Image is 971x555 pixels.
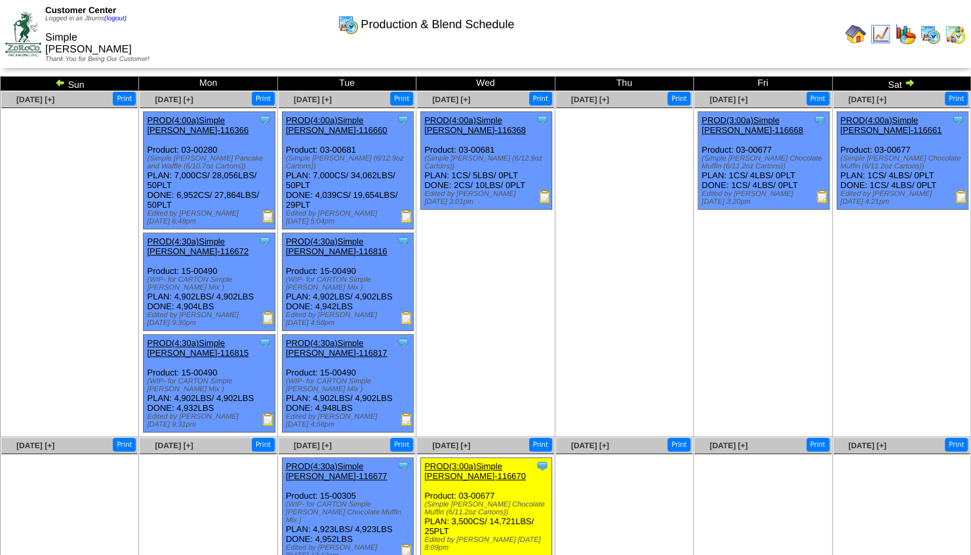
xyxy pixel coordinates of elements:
button: Print [945,92,968,105]
button: Print [252,438,275,451]
td: Tue [277,77,416,91]
a: PROD(4:30a)Simple [PERSON_NAME]-116817 [286,338,387,358]
img: arrowright.gif [904,77,915,88]
span: Customer Center [45,5,116,15]
button: Print [390,92,413,105]
div: Edited by [PERSON_NAME] [DATE] 9:30pm [147,311,274,327]
td: Mon [139,77,277,91]
a: [DATE] [+] [709,441,747,450]
a: [DATE] [+] [155,441,193,450]
a: [DATE] [+] [709,95,747,104]
div: (Simple [PERSON_NAME] Chocolate Muffin (6/11.2oz Cartons)) [424,501,551,516]
div: Product: 15-00490 PLAN: 4,902LBS / 4,902LBS DONE: 4,948LBS [282,335,413,432]
img: line_graph.gif [870,24,891,45]
img: Production Report [955,190,968,203]
img: ZoRoCo_Logo(Green%26Foil)%20jpg.webp [5,12,41,56]
img: Tooltip [813,113,826,126]
img: Production Report [816,190,829,203]
a: [DATE] [+] [16,95,54,104]
a: [DATE] [+] [432,95,470,104]
img: calendarprod.gif [920,24,941,45]
div: (Simple [PERSON_NAME] Chocolate Muffin (6/11.2oz Cartons)) [702,155,829,170]
span: Production & Blend Schedule [361,18,514,31]
img: Tooltip [397,336,410,349]
img: Production Report [262,210,275,223]
img: Production Report [262,413,275,426]
img: Tooltip [397,113,410,126]
div: Edited by [PERSON_NAME] [DATE] 8:09pm [424,536,551,552]
button: Print [806,438,829,451]
div: Edited by [PERSON_NAME] [DATE] 6:48pm [147,210,274,225]
img: Tooltip [258,113,271,126]
img: Tooltip [951,113,964,126]
img: graph.gif [895,24,916,45]
div: (WIP- for CARTON Simple [PERSON_NAME] Mix ) [286,276,413,292]
button: Print [113,438,136,451]
div: Edited by [PERSON_NAME] [DATE] 3:20pm [702,190,829,206]
a: [DATE] [+] [294,441,332,450]
div: (WIP- for CARTON Simple [PERSON_NAME] Chocolate Muffin Mix ) [286,501,413,524]
span: Logged in as Jburns [45,15,127,22]
button: Print [806,92,829,105]
td: Fri [694,77,832,91]
div: (Simple [PERSON_NAME] (6/12.9oz Cartons)) [286,155,413,170]
a: [DATE] [+] [16,441,54,450]
div: Product: 03-00677 PLAN: 1CS / 4LBS / 0PLT DONE: 1CS / 4LBS / 0PLT [837,112,968,210]
a: [DATE] [+] [571,441,609,450]
span: Simple [PERSON_NAME] [45,32,132,55]
img: Production Report [538,190,551,203]
img: Tooltip [536,113,549,126]
div: Edited by [PERSON_NAME] [DATE] 4:58pm [286,311,413,327]
a: PROD(4:30a)Simple [PERSON_NAME]-116815 [147,338,248,358]
a: PROD(3:00a)Simple [PERSON_NAME]-116668 [702,115,803,135]
span: Thank You for Being Our Customer! [45,56,149,63]
a: PROD(4:30a)Simple [PERSON_NAME]-116672 [147,237,248,256]
a: [DATE] [+] [848,95,886,104]
a: [DATE] [+] [571,95,609,104]
div: Product: 03-00681 PLAN: 1CS / 5LBS / 0PLT DONE: 2CS / 10LBS / 0PLT [421,112,552,210]
span: [DATE] [+] [848,441,886,450]
img: arrowleft.gif [55,77,66,88]
div: Edited by [PERSON_NAME] [DATE] 3:01pm [424,190,551,206]
button: Print [945,438,968,451]
span: [DATE] [+] [155,95,193,104]
a: PROD(4:00a)Simple [PERSON_NAME]-116661 [841,115,942,135]
button: Print [529,438,552,451]
img: Tooltip [258,336,271,349]
img: Tooltip [397,235,410,248]
a: PROD(3:00a)Simple [PERSON_NAME]-116670 [424,461,526,481]
td: Wed [416,77,555,91]
div: (WIP- for CARTON Simple [PERSON_NAME] Mix ) [147,377,274,393]
a: (logout) [104,15,127,22]
img: Tooltip [536,459,549,472]
img: Tooltip [258,235,271,248]
td: Thu [555,77,693,91]
a: PROD(4:30a)Simple [PERSON_NAME]-116677 [286,461,387,481]
img: Production Report [400,413,413,426]
div: (WIP- for CARTON Simple [PERSON_NAME] Mix ) [286,377,413,393]
a: [DATE] [+] [432,441,470,450]
button: Print [529,92,552,105]
button: Print [390,438,413,451]
img: Production Report [400,311,413,324]
span: [DATE] [+] [294,95,332,104]
td: Sat [832,77,970,91]
img: Tooltip [397,459,410,472]
div: (WIP- for CARTON Simple [PERSON_NAME] Mix ) [147,276,274,292]
div: Product: 15-00490 PLAN: 4,902LBS / 4,902LBS DONE: 4,904LBS [144,233,275,331]
div: Product: 15-00490 PLAN: 4,902LBS / 4,902LBS DONE: 4,942LBS [282,233,413,331]
button: Print [667,92,690,105]
div: Product: 03-00677 PLAN: 1CS / 4LBS / 0PLT DONE: 1CS / 4LBS / 0PLT [698,112,829,210]
div: (Simple [PERSON_NAME] Chocolate Muffin (6/11.2oz Cartons)) [841,155,968,170]
a: PROD(4:00a)Simple [PERSON_NAME]-116368 [424,115,526,135]
button: Print [113,92,136,105]
div: Edited by [PERSON_NAME] [DATE] 9:31pm [147,413,274,429]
